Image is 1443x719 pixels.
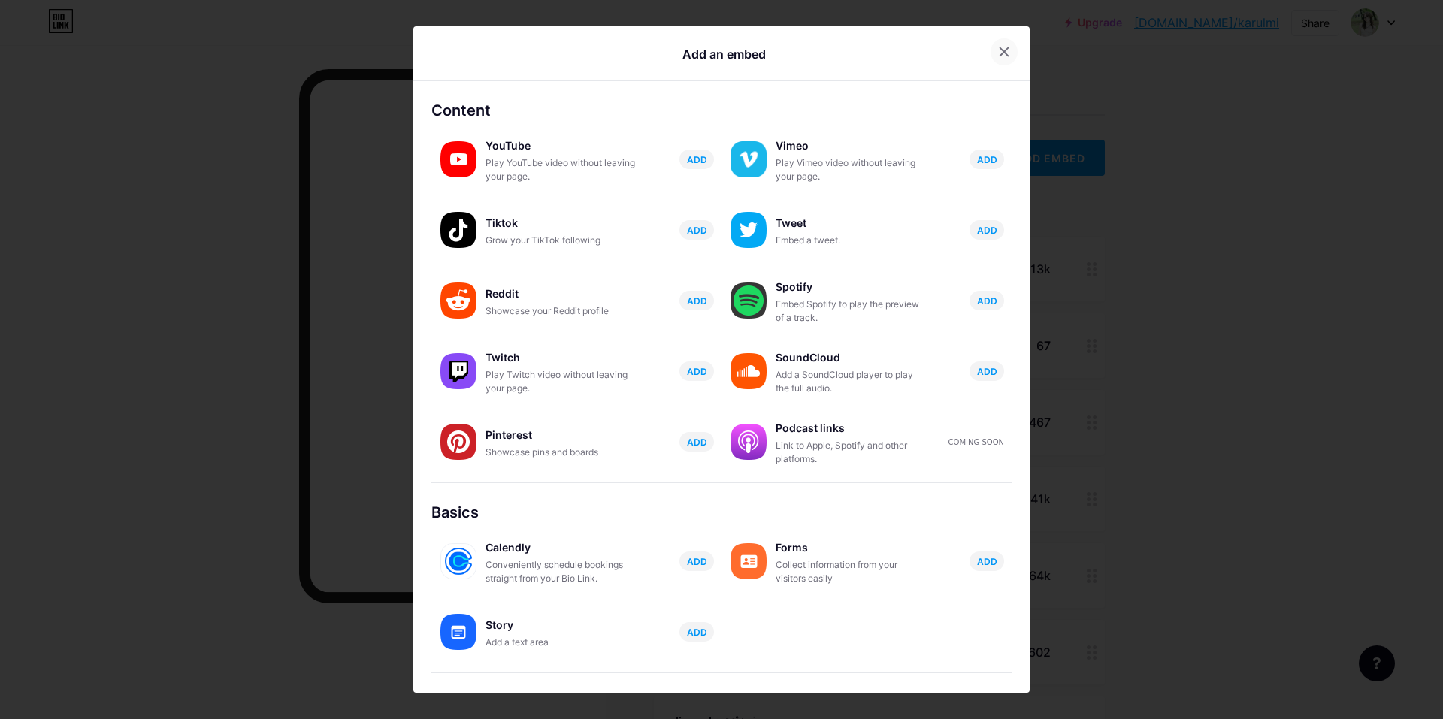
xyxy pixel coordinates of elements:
button: ADD [679,150,714,169]
button: ADD [679,361,714,381]
img: calendly [440,543,476,579]
div: Grow your TikTok following [486,234,636,247]
div: Add an embed [682,45,766,63]
div: Basics [431,501,1012,524]
div: Podcast links [776,418,926,439]
div: Showcase your Reddit profile [486,304,636,318]
div: Commerce [431,691,1012,714]
span: ADD [977,365,997,378]
img: vimeo [731,141,767,177]
img: reddit [440,282,476,319]
div: Vimeo [776,135,926,156]
span: ADD [687,224,707,237]
span: ADD [977,224,997,237]
button: ADD [679,291,714,310]
img: podcastlinks [731,424,767,460]
div: Tiktok [486,213,636,234]
div: Embed a tweet. [776,234,926,247]
div: Content [431,99,1012,122]
div: Add a SoundCloud player to play the full audio. [776,368,926,395]
div: Spotify [776,276,926,298]
button: ADD [679,551,714,571]
img: youtube [440,141,476,177]
div: Pinterest [486,424,636,446]
img: forms [731,543,767,579]
button: ADD [679,220,714,240]
img: twitch [440,353,476,389]
button: ADD [970,361,1004,381]
span: ADD [977,153,997,166]
div: Twitch [486,347,636,368]
div: Forms [776,537,926,558]
img: pinterest [440,424,476,460]
div: Play YouTube video without leaving your page. [486,156,636,183]
button: ADD [970,220,1004,240]
div: Conveniently schedule bookings straight from your Bio Link. [486,558,636,585]
div: SoundCloud [776,347,926,368]
span: ADD [687,436,707,449]
div: YouTube [486,135,636,156]
span: ADD [687,555,707,568]
div: Story [486,615,636,636]
button: ADD [679,432,714,452]
img: spotify [731,282,767,319]
div: Showcase pins and boards [486,446,636,459]
button: ADD [679,622,714,642]
button: ADD [970,551,1004,571]
div: Add a text area [486,636,636,649]
div: Reddit [486,283,636,304]
span: ADD [977,555,997,568]
button: ADD [970,150,1004,169]
button: ADD [970,291,1004,310]
div: Collect information from your visitors easily [776,558,926,585]
span: ADD [687,153,707,166]
span: ADD [687,365,707,378]
img: tiktok [440,212,476,248]
img: story [440,614,476,650]
span: ADD [977,295,997,307]
div: Embed Spotify to play the preview of a track. [776,298,926,325]
span: ADD [687,626,707,639]
img: twitter [731,212,767,248]
div: Link to Apple, Spotify and other platforms. [776,439,926,466]
div: Play Vimeo video without leaving your page. [776,156,926,183]
img: soundcloud [731,353,767,389]
span: ADD [687,295,707,307]
div: Coming soon [948,437,1004,448]
div: Tweet [776,213,926,234]
div: Calendly [486,537,636,558]
div: Play Twitch video without leaving your page. [486,368,636,395]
